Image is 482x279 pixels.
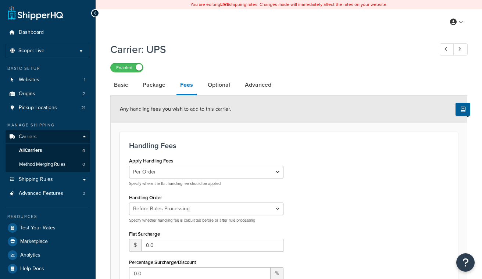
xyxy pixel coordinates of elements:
h1: Carrier: UPS [110,42,426,57]
div: Basic Setup [6,65,90,72]
a: Advanced Features3 [6,187,90,200]
button: Show Help Docs [456,103,470,116]
a: Method Merging Rules0 [6,158,90,171]
a: Optional [204,76,234,94]
a: Package [139,76,169,94]
label: Apply Handling Fees [129,158,173,164]
li: Carriers [6,130,90,172]
span: Origins [19,91,35,97]
a: Marketplace [6,235,90,248]
span: Pickup Locations [19,105,57,111]
label: Percentage Surcharge/Discount [129,260,196,265]
span: Any handling fees you wish to add to this carrier. [120,105,231,113]
span: Shipping Rules [19,176,53,183]
a: Basic [110,76,132,94]
p: Specify where the flat handling fee should be applied [129,181,283,186]
span: Analytics [20,252,40,258]
a: Analytics [6,248,90,262]
a: Pickup Locations21 [6,101,90,115]
span: $ [129,239,141,251]
a: Test Your Rates [6,221,90,235]
span: Test Your Rates [20,225,56,231]
button: Open Resource Center [456,253,475,272]
a: Shipping Rules [6,173,90,186]
li: Method Merging Rules [6,158,90,171]
div: Resources [6,214,90,220]
span: 2 [83,91,85,97]
label: Enabled [111,63,143,72]
span: All Carriers [19,147,42,154]
span: 21 [81,105,85,111]
span: 0 [82,161,85,168]
a: Dashboard [6,26,90,39]
a: Advanced [241,76,275,94]
a: Origins2 [6,87,90,101]
span: 4 [82,147,85,154]
span: Websites [19,77,39,83]
label: Handling Order [129,195,162,200]
a: AllCarriers4 [6,144,90,157]
p: Specify whether handling fee is calculated before or after rule processing [129,218,283,223]
span: Marketplace [20,239,48,245]
div: Manage Shipping [6,122,90,128]
a: Websites1 [6,73,90,87]
a: Next Record [453,43,468,56]
b: LIVE [220,1,229,8]
li: Origins [6,87,90,101]
span: Scope: Live [18,48,44,54]
span: Advanced Features [19,190,63,197]
span: 3 [83,190,85,197]
a: Help Docs [6,262,90,275]
a: Carriers [6,130,90,144]
span: Method Merging Rules [19,161,65,168]
a: Fees [176,76,197,95]
a: Previous Record [440,43,454,56]
li: Advanced Features [6,187,90,200]
span: Help Docs [20,266,44,272]
span: Carriers [19,134,37,140]
span: Dashboard [19,29,44,36]
label: Flat Surcharge [129,231,160,237]
li: Pickup Locations [6,101,90,115]
span: 1 [84,77,85,83]
li: Websites [6,73,90,87]
h3: Handling Fees [129,142,449,150]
